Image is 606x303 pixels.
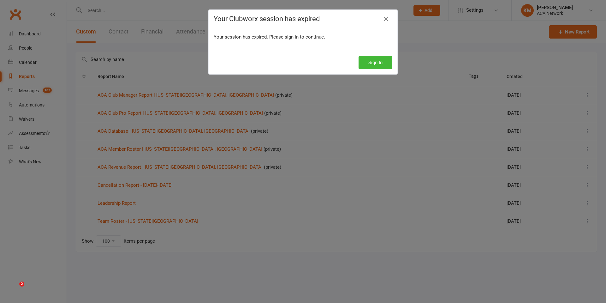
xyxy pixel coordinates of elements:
[214,34,325,40] span: Your session has expired. Please sign in to continue.
[381,14,391,24] a: Close
[6,282,21,297] iframe: Intercom live chat
[214,15,392,23] h4: Your Clubworx session has expired
[359,56,392,69] button: Sign In
[19,282,24,287] span: 2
